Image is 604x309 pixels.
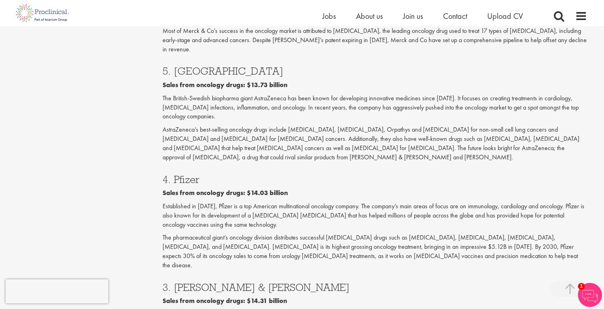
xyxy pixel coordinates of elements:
[163,125,587,162] p: AstraZeneca’s best-selling oncology drugs include [MEDICAL_DATA], [MEDICAL_DATA], Orpathys and [M...
[163,66,587,76] h3: 5. [GEOGRAPHIC_DATA]
[163,282,587,293] h3: 3. [PERSON_NAME] & [PERSON_NAME]
[163,174,587,185] h3: 4. Pfizer
[578,283,585,290] span: 1
[163,189,288,197] b: Sales from oncology drugs: $14.03 billion
[163,81,287,89] b: Sales from oncology drugs: $13.73 billion
[6,279,108,303] iframe: reCAPTCHA
[403,11,423,21] a: Join us
[163,202,587,230] p: Established in [DATE], Pfizer is a top American multinational oncology company. The company’s mai...
[578,283,602,307] img: Chatbot
[163,94,587,122] p: The British-Swedish biopharma giant AstraZeneca has been known for developing innovative medicine...
[163,26,587,54] p: Most of Merck & Co’s success in the oncology market is attributed to [MEDICAL_DATA], the leading ...
[356,11,383,21] a: About us
[443,11,467,21] a: Contact
[487,11,523,21] a: Upload CV
[163,297,287,305] b: Sales from oncology drugs: $14.31 billion
[322,11,336,21] a: Jobs
[163,233,587,270] p: The pharmaceutical giant’s oncology division distributes successful [MEDICAL_DATA] drugs such as ...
